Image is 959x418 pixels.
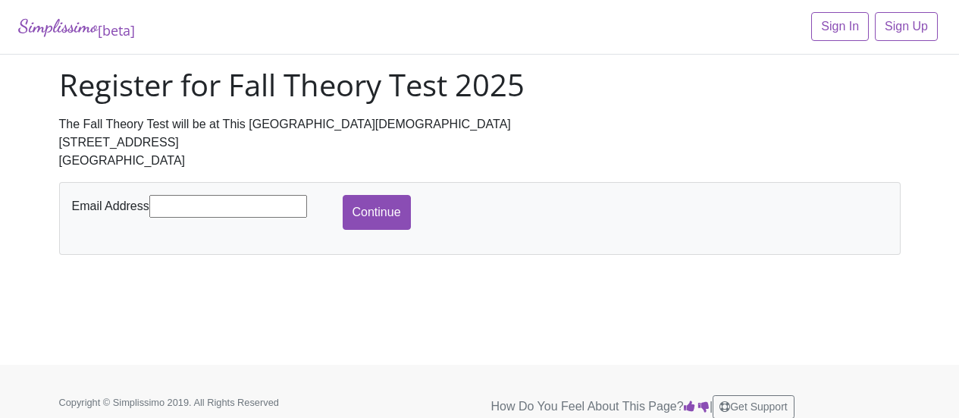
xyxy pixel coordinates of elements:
a: Sign In [811,12,869,41]
p: Copyright © Simplissimo 2019. All Rights Reserved [59,395,324,410]
sub: [beta] [98,21,135,39]
div: Email Address [68,195,343,218]
h1: Register for Fall Theory Test 2025 [59,67,901,103]
a: Sign Up [875,12,938,41]
a: Simplissimo[beta] [18,12,135,42]
input: Continue [343,195,411,230]
div: The Fall Theory Test will be at This [GEOGRAPHIC_DATA][DEMOGRAPHIC_DATA] [STREET_ADDRESS] [GEOGRA... [59,115,901,170]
